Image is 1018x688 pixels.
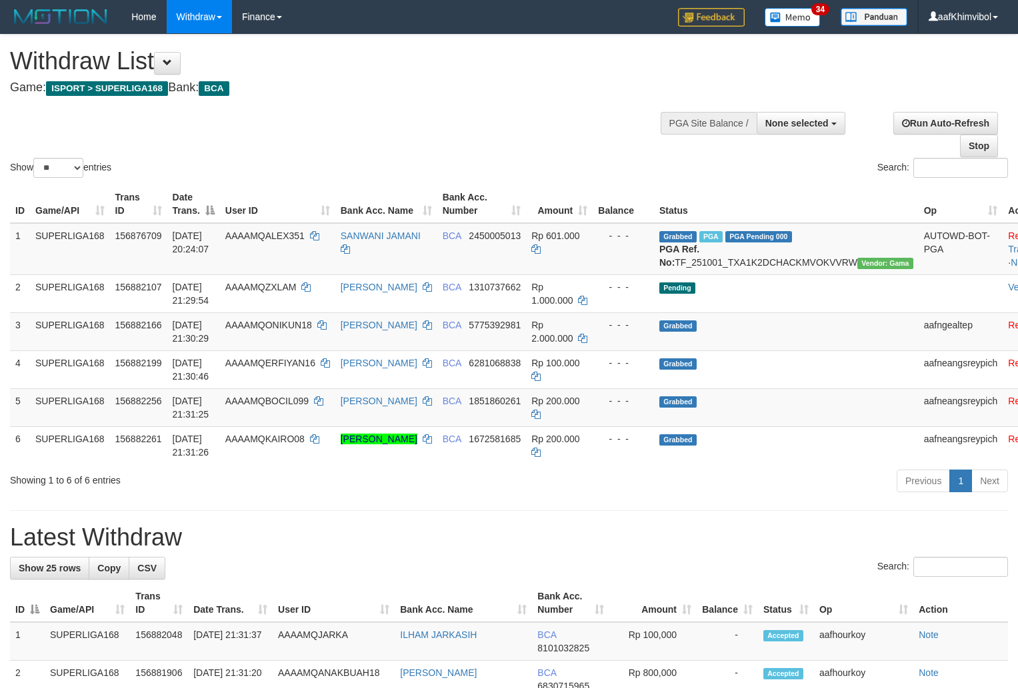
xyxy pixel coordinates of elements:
a: Note [919,629,939,640]
th: Amount: activate to sort column ascending [609,584,697,622]
span: Marked by aafsoycanthlai [699,231,723,242]
th: Balance: activate to sort column ascending [697,584,758,622]
div: - - - [598,280,649,294]
td: AAAAMQJARKA [273,622,395,661]
a: [PERSON_NAME] [341,282,417,292]
td: SUPERLIGA168 [30,223,110,275]
td: 4 [10,350,30,388]
th: Balance [593,185,654,223]
span: 156882261 [115,434,162,444]
th: Bank Acc. Name: activate to sort column ascending [395,584,532,622]
th: User ID: activate to sort column ascending [220,185,335,223]
td: 3 [10,312,30,350]
td: SUPERLIGA168 [30,312,110,350]
td: 6 [10,426,30,464]
div: - - - [598,432,649,446]
h1: Latest Withdraw [10,524,1008,551]
div: - - - [598,229,649,242]
th: Game/API: activate to sort column ascending [45,584,130,622]
span: 156882107 [115,282,162,292]
span: None selected [765,118,829,129]
th: Op: activate to sort column ascending [919,185,1003,223]
th: ID: activate to sort column descending [10,584,45,622]
th: Trans ID: activate to sort column ascending [110,185,167,223]
span: AAAAMQKAIRO08 [225,434,305,444]
td: SUPERLIGA168 [30,388,110,426]
td: aafneangsreypich [919,426,1003,464]
th: ID [10,185,30,223]
a: [PERSON_NAME] [400,667,477,678]
a: Copy [89,557,129,579]
span: Grabbed [659,358,697,370]
td: Rp 100,000 [609,622,697,661]
label: Search: [877,557,1008,577]
span: AAAAMQERFIYAN16 [225,358,315,368]
span: Copy 8101032825 to clipboard [537,643,589,653]
span: AAAAMQALEX351 [225,230,305,241]
span: Rp 200.000 [531,396,579,406]
h1: Withdraw List [10,48,665,75]
th: Bank Acc. Name: activate to sort column ascending [335,185,437,223]
a: CSV [129,557,165,579]
span: CSV [137,563,157,573]
img: Feedback.jpg [678,8,745,27]
span: Pending [659,282,695,294]
div: PGA Site Balance / [661,112,757,135]
span: 156882166 [115,320,162,330]
td: SUPERLIGA168 [30,274,110,312]
th: Op: activate to sort column ascending [814,584,913,622]
td: TF_251001_TXA1K2DCHACKMVOKVVRW [654,223,919,275]
td: aafhourkoy [814,622,913,661]
span: 156882199 [115,358,162,368]
span: AAAAMQBOCIL099 [225,396,309,406]
span: BCA [537,667,556,678]
span: Copy 5775392981 to clipboard [469,320,521,330]
span: Grabbed [659,434,697,446]
td: [DATE] 21:31:37 [188,622,273,661]
th: Trans ID: activate to sort column ascending [130,584,188,622]
span: BCA [199,81,229,96]
td: SUPERLIGA168 [30,350,110,388]
a: Stop [960,135,998,157]
span: Rp 2.000.000 [531,320,573,344]
a: Note [919,667,939,678]
span: Vendor URL: https://trx31.1velocity.biz [857,258,913,269]
input: Search: [913,557,1008,577]
a: [PERSON_NAME] [341,358,417,368]
th: Date Trans.: activate to sort column ascending [188,584,273,622]
span: Grabbed [659,396,697,408]
span: Rp 601.000 [531,230,579,241]
span: Copy 2450005013 to clipboard [469,230,521,241]
th: Action [913,584,1008,622]
span: BCA [443,396,461,406]
span: 34 [811,3,829,15]
span: BCA [443,358,461,368]
span: Copy 1851860261 to clipboard [469,396,521,406]
td: 1 [10,223,30,275]
span: 156876709 [115,230,162,241]
span: [DATE] 21:30:46 [173,358,209,382]
span: 156882256 [115,396,162,406]
a: [PERSON_NAME] [341,396,417,406]
button: None selected [757,112,845,135]
span: AAAAMQZXLAM [225,282,297,292]
span: Grabbed [659,231,697,242]
span: BCA [443,320,461,330]
span: Copy 1672581685 to clipboard [469,434,521,444]
th: Amount: activate to sort column ascending [526,185,593,223]
a: SANWANI JAMANI [341,230,421,241]
span: Copy 1310737662 to clipboard [469,282,521,292]
th: Status [654,185,919,223]
span: [DATE] 21:30:29 [173,320,209,344]
span: Copy [97,563,121,573]
label: Show entries [10,158,111,178]
label: Search: [877,158,1008,178]
span: [DATE] 21:31:26 [173,434,209,458]
span: [DATE] 20:24:07 [173,230,209,254]
b: PGA Ref. No: [659,244,699,268]
input: Search: [913,158,1008,178]
td: 156882048 [130,622,188,661]
td: 2 [10,274,30,312]
span: [DATE] 21:31:25 [173,396,209,420]
td: aafngealtep [919,312,1003,350]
